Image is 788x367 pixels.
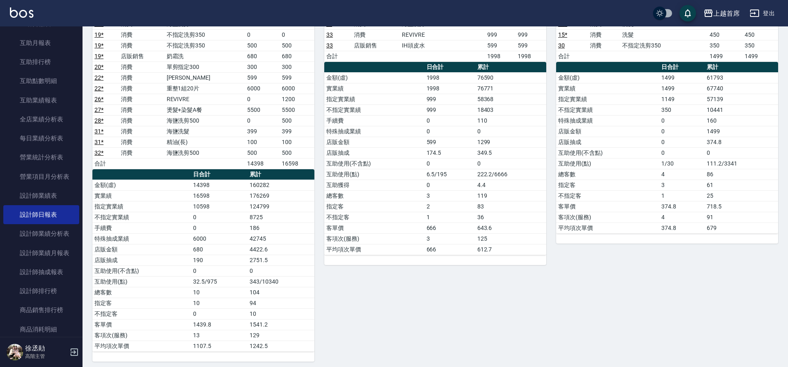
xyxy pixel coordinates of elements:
td: 10598 [191,201,248,212]
td: 599 [245,72,280,83]
td: 0 [475,126,546,137]
a: 互助月報表 [3,33,79,52]
a: 設計師抽成報表 [3,263,79,282]
td: 4422.6 [248,244,314,255]
td: 0 [248,265,314,276]
td: 6000 [280,83,314,94]
td: 14398 [191,180,248,190]
td: 0 [425,115,475,126]
a: 設計師排行榜 [3,282,79,301]
button: save [679,5,696,21]
td: 指定客 [324,201,425,212]
td: 實業績 [92,190,191,201]
td: 6.5/195 [425,169,475,180]
td: 58368 [475,94,546,104]
td: 指定實業績 [324,94,425,104]
td: 350 [743,40,778,51]
td: 0 [425,180,475,190]
a: 全店業績分析表 [3,110,79,129]
td: 0 [705,147,778,158]
td: 666 [425,223,475,233]
th: 日合計 [191,169,248,180]
td: 500 [280,147,314,158]
td: 190 [191,255,248,265]
td: 消費 [588,29,620,40]
td: 特殊抽成業績 [556,115,659,126]
td: 客項次(服務) [92,330,191,341]
td: 18403 [475,104,546,115]
td: 3 [659,180,705,190]
td: 合計 [324,51,352,62]
a: 設計師業績分析表 [3,224,79,243]
td: 0 [245,29,280,40]
img: Logo [10,7,33,18]
td: 374.8 [659,223,705,233]
td: 客單價 [324,223,425,233]
td: 消費 [352,29,400,40]
td: 1499 [708,51,743,62]
td: 店販抽成 [324,147,425,158]
td: 10 [191,287,248,298]
td: 61793 [705,72,778,83]
td: 指定客 [556,180,659,190]
td: 6000 [245,83,280,94]
td: 不指定客 [556,190,659,201]
td: 不指定實業績 [556,104,659,115]
td: 2 [425,201,475,212]
h5: 徐丞勛 [25,344,67,353]
td: 互助使用(點) [556,158,659,169]
td: 186 [248,223,314,233]
td: 不指定實業績 [92,212,191,223]
td: 599 [485,40,516,51]
td: 0 [659,147,705,158]
td: 350 [708,40,743,51]
td: 實業績 [556,83,659,94]
td: 450 [708,29,743,40]
td: 718.5 [705,201,778,212]
td: 1299 [475,137,546,147]
td: 83 [475,201,546,212]
td: 1149 [659,94,705,104]
td: 總客數 [92,287,191,298]
td: 1998 [485,51,516,62]
a: 設計師日報表 [3,205,79,224]
td: 680 [280,51,314,62]
td: 平均項次單價 [92,341,191,351]
td: 374.8 [659,201,705,212]
td: 666 [425,244,475,255]
td: 精油(長) [165,137,245,147]
td: 374.8 [705,137,778,147]
td: 指定實業績 [556,94,659,104]
td: 0 [659,126,705,137]
a: 設計師業績月報表 [3,244,79,263]
td: 124799 [248,201,314,212]
td: REVIVRE [165,94,245,104]
button: 上越首席 [700,5,743,22]
td: 1/30 [659,158,705,169]
td: 1499 [659,83,705,94]
td: 不指定客 [324,212,425,223]
td: 679 [705,223,778,233]
td: 金額(虛) [92,180,191,190]
td: 店販金額 [324,137,425,147]
td: 消費 [119,29,165,40]
td: 125 [475,233,546,244]
td: 500 [245,147,280,158]
td: 160 [705,115,778,126]
td: 4 [659,169,705,180]
td: 互助使用(不含點) [556,147,659,158]
td: 店販銷售 [119,51,165,62]
td: 10 [248,308,314,319]
table: a dense table [556,62,778,234]
td: 不指定洗剪350 [165,29,245,40]
td: 海鹽洗剪500 [165,147,245,158]
td: 16598 [280,158,314,169]
th: 累計 [475,62,546,73]
td: 客單價 [556,201,659,212]
td: 4 [659,212,705,223]
p: 高階主管 [25,353,67,360]
td: 客項次(服務) [324,233,425,244]
td: 86 [705,169,778,180]
td: 10441 [705,104,778,115]
td: 16598 [191,190,248,201]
